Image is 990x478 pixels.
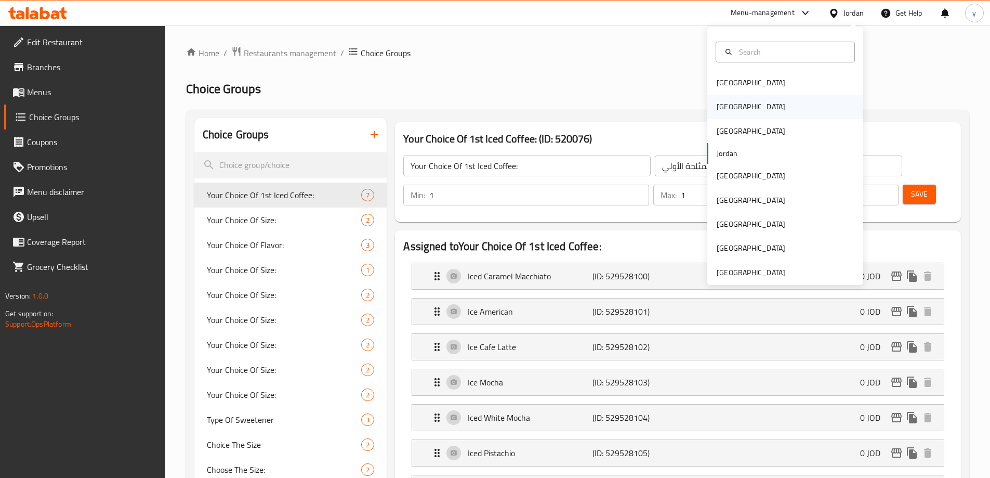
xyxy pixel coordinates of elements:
span: Coupons [27,136,157,148]
div: Choices [361,239,374,251]
div: Your Choice Of Size:2 [194,382,387,407]
a: Restaurants management [231,46,336,60]
input: search [194,152,387,178]
span: Coverage Report [27,236,157,248]
div: Choice The Size2 [194,432,387,457]
div: Expand [412,369,944,395]
span: Menus [27,86,157,98]
span: Get support on: [5,307,53,320]
div: Type Of Sweetener3 [194,407,387,432]
a: Grocery Checklist [4,254,165,279]
div: [GEOGRAPHIC_DATA] [717,267,785,278]
li: Expand [403,400,953,435]
span: 2 [362,340,374,350]
span: Choice Groups [361,47,411,59]
div: Choices [361,414,374,426]
div: Your Choice Of Size:2 [194,357,387,382]
p: (ID: 529528100) [592,270,676,282]
div: Menu-management [731,7,795,19]
span: Choice Groups [186,77,261,100]
a: Support.OpsPlatform [5,317,71,331]
button: delete [920,374,935,390]
li: Expand [403,259,953,294]
p: Min: [411,189,425,201]
span: 3 [362,240,374,250]
p: (ID: 529528105) [592,447,676,459]
button: Save [903,185,936,204]
div: Your Choice Of Size:2 [194,332,387,357]
div: [GEOGRAPHIC_DATA] [717,77,785,88]
a: Choice Groups [4,105,165,130]
span: 2 [362,290,374,300]
a: Promotions [4,154,165,179]
button: delete [920,339,935,355]
span: Your Choice Of Size: [207,289,362,301]
p: 0 JOD [860,411,889,424]
div: Your Choice Of Flavor:3 [194,232,387,257]
p: 0 JOD [860,270,889,282]
li: Expand [403,294,953,329]
p: (ID: 529528104) [592,411,676,424]
li: / [223,47,227,59]
button: edit [889,304,904,319]
span: 2 [362,365,374,375]
span: 2 [362,465,374,475]
div: Choices [361,389,374,401]
p: Iced White Mocha [468,411,592,424]
span: 7 [362,190,374,200]
div: Expand [412,334,944,360]
div: Choices [361,339,374,351]
div: Your Choice Of 1st Iced Coffee:7 [194,183,387,208]
span: Upsell [27,211,157,223]
span: Your Choice Of 1st Iced Coffee: [207,189,362,201]
span: 1.0.0 [32,289,48,303]
li: Expand [403,365,953,400]
p: Ice Mocha [468,376,592,389]
span: Restaurants management [244,47,336,59]
button: duplicate [904,268,920,284]
p: 0 JOD [860,341,889,353]
h2: Assigned to Your Choice Of 1st Iced Coffee: [403,239,953,254]
button: delete [920,304,935,319]
div: [GEOGRAPHIC_DATA] [717,170,785,182]
span: Branches [27,61,157,73]
button: edit [889,339,904,355]
span: Your Choice Of Size: [207,314,362,326]
span: Your Choice Of Size: [207,264,362,276]
button: edit [889,374,904,390]
span: Your Choice Of Size: [207,364,362,376]
button: duplicate [904,339,920,355]
button: duplicate [904,304,920,319]
span: 2 [362,440,374,450]
h3: Your Choice Of 1st Iced Coffee: (ID: 520076) [403,131,953,147]
span: Version: [5,289,31,303]
p: (ID: 529528103) [592,376,676,389]
span: 1 [362,265,374,275]
span: 3 [362,415,374,425]
a: Menu disclaimer [4,179,165,204]
div: Your Choice Of Size:2 [194,208,387,232]
div: [GEOGRAPHIC_DATA] [717,218,785,230]
button: delete [920,268,935,284]
span: 2 [362,215,374,225]
span: Menu disclaimer [27,186,157,198]
div: Choices [361,214,374,226]
div: [GEOGRAPHIC_DATA] [717,125,785,137]
div: [GEOGRAPHIC_DATA] [717,242,785,254]
span: Your Choice Of Size: [207,389,362,401]
div: Choices [361,314,374,326]
p: 0 JOD [860,447,889,459]
div: Expand [412,299,944,325]
button: duplicate [904,445,920,461]
h2: Choice Groups [203,127,269,143]
a: Menus [4,80,165,105]
div: Choices [361,438,374,451]
div: Expand [412,263,944,289]
a: Coupons [4,130,165,154]
nav: breadcrumb [186,46,969,60]
div: Your Choice Of Size:1 [194,257,387,282]
p: Max: [661,189,677,201]
div: Expand [412,440,944,466]
span: Save [911,188,928,201]
a: Edit Restaurant [4,30,165,55]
